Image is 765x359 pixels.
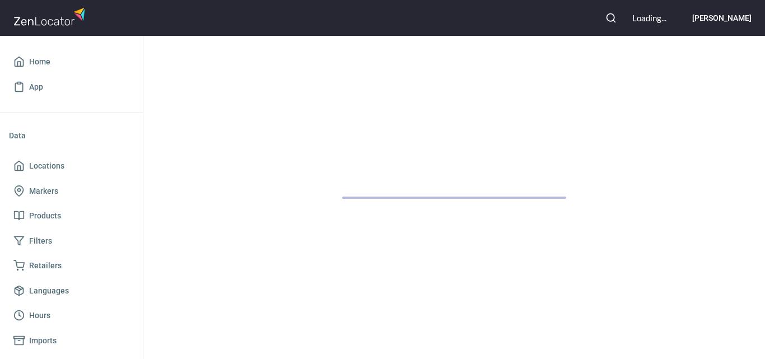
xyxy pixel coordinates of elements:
[29,309,50,323] span: Hours
[9,49,134,74] a: Home
[29,259,62,273] span: Retailers
[13,4,88,29] img: zenlocator
[9,328,134,353] a: Imports
[9,74,134,100] a: App
[29,80,43,94] span: App
[29,284,69,298] span: Languages
[632,12,666,24] div: Loading...
[692,12,752,24] h6: [PERSON_NAME]
[9,303,134,328] a: Hours
[9,203,134,229] a: Products
[9,153,134,179] a: Locations
[9,229,134,254] a: Filters
[9,278,134,304] a: Languages
[29,334,57,348] span: Imports
[29,159,64,173] span: Locations
[29,209,61,223] span: Products
[675,6,752,30] button: [PERSON_NAME]
[29,55,50,69] span: Home
[599,6,623,30] button: Search
[9,253,134,278] a: Retailers
[29,234,52,248] span: Filters
[29,184,58,198] span: Markers
[9,179,134,204] a: Markers
[9,122,134,149] li: Data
